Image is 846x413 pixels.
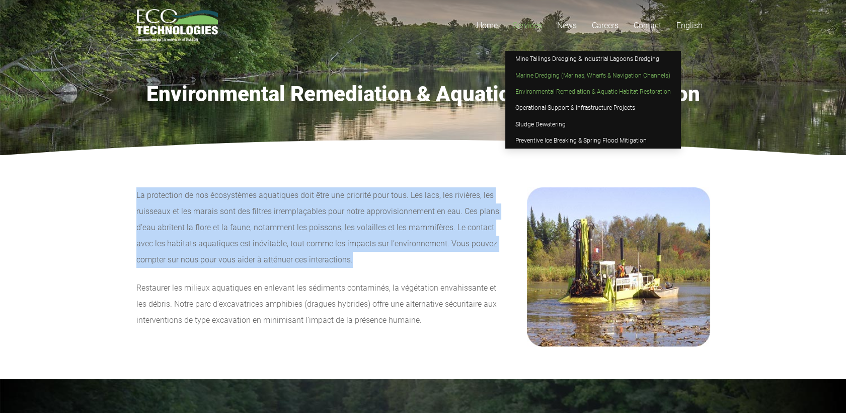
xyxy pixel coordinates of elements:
p: Restaurer les milieux aquatiques en enlevant les sédiments contaminés, la végétation envahissante... [136,280,503,328]
span: Sludge Dewatering [515,121,566,128]
span: Contact [634,21,661,30]
a: Operational Support & Infrastructure Projects [505,100,681,116]
a: Marine Dredging (Marinas, Wharfs & Navigation Channels) [505,67,681,83]
span: Mine Tailings Dredging & Industrial Lagoons Dredging [515,55,659,62]
span: News [557,21,577,30]
span: Services [513,21,542,30]
a: Mine Tailings Dredging & Industrial Lagoons Dredging [505,51,681,67]
span: English [676,21,703,30]
span: Home [477,21,498,30]
span: Preventive Ice Breaking & Spring Flood Mitigation [515,137,647,144]
h1: Environmental Remediation & Aquatic Habitat Restoration [136,82,710,107]
a: Sludge Dewatering [505,116,681,132]
span: Careers [592,21,619,30]
a: Preventive Ice Breaking & Spring Flood Mitigation [505,132,681,149]
a: logo_EcoTech_ASDR_RGB [136,9,218,42]
span: Operational Support & Infrastructure Projects [515,104,635,111]
span: Marine Dredging (Marinas, Wharfs & Navigation Channels) [515,72,670,79]
span: Environmental Remediation & Aquatic Habitat Restoration [515,88,671,95]
a: Environmental Remediation & Aquatic Habitat Restoration [505,84,681,100]
p: La protection de nos écosystèmes aquatiques doit être une priorité pour tous. Les lacs, les riviè... [136,187,503,268]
